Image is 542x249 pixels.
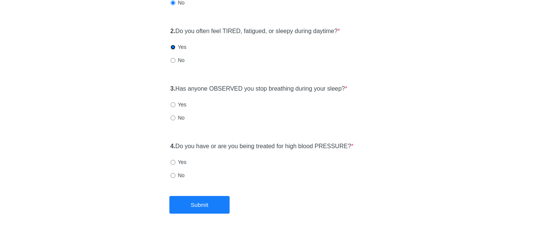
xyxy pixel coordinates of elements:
[171,114,185,121] label: No
[171,28,175,34] strong: 2.
[171,43,187,51] label: Yes
[171,143,175,149] strong: 4.
[171,45,175,50] input: Yes
[169,196,230,214] button: Submit
[171,56,185,64] label: No
[171,102,175,107] input: Yes
[171,27,340,36] label: Do you often feel TIRED, fatigued, or sleepy during daytime?
[171,85,175,92] strong: 3.
[171,172,185,179] label: No
[171,142,354,151] label: Do you have or are you being treated for high blood PRESSURE?
[171,115,175,120] input: No
[171,160,175,165] input: Yes
[171,58,175,63] input: No
[171,101,187,108] label: Yes
[171,85,347,93] label: Has anyone OBSERVED you stop breathing during your sleep?
[171,0,175,5] input: No
[171,158,187,166] label: Yes
[171,173,175,178] input: No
